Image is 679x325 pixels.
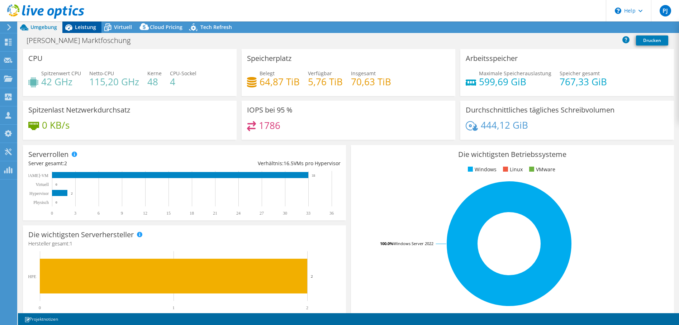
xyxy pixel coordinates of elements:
[98,211,100,216] text: 6
[28,274,36,279] text: HPE
[42,121,70,129] h4: 0 KB/s
[247,106,293,114] h3: IOPS bei 95 %
[306,211,310,216] text: 33
[71,192,73,195] text: 2
[41,78,81,86] h4: 42 GHz
[247,54,291,62] h3: Speicherplatz
[501,166,523,173] li: Linux
[89,70,114,77] span: Netto-CPU
[56,201,57,204] text: 0
[466,54,518,62] h3: Arbeitsspeicher
[636,35,668,46] a: Drucken
[23,37,142,44] h1: [PERSON_NAME] Marktfoschung
[51,211,53,216] text: 0
[560,70,600,77] span: Speicher gesamt
[39,305,41,310] text: 0
[74,211,76,216] text: 3
[28,106,130,114] h3: Spitzenlast Netzwerkdurchsatz
[466,166,497,173] li: Windows
[56,183,57,186] text: 0
[33,200,49,205] text: Physisch
[35,182,49,187] text: Virtuell
[560,78,607,86] h4: 767,33 GiB
[527,166,555,173] li: VMware
[89,78,139,86] h4: 115,20 GHz
[308,78,343,86] h4: 5,76 TiB
[200,24,232,30] span: Tech Refresh
[170,70,196,77] span: CPU-Sockel
[311,274,313,278] text: 2
[351,70,376,77] span: Insgesamt
[283,211,287,216] text: 30
[143,211,147,216] text: 12
[170,78,196,86] h4: 4
[19,315,63,324] a: Projektnotizen
[260,70,275,77] span: Belegt
[75,24,96,30] span: Leistung
[28,231,134,239] h3: Die wichtigsten Serverhersteller
[660,5,671,16] span: PJ
[329,211,334,216] text: 36
[147,78,162,86] h4: 48
[166,211,171,216] text: 15
[121,211,123,216] text: 9
[351,78,391,86] h4: 70,63 TiB
[393,241,433,246] tspan: Windows Server 2022
[28,150,68,158] h3: Serverrollen
[236,211,241,216] text: 24
[479,70,551,77] span: Maximale Speicherauslastung
[284,160,294,167] span: 16.5
[479,78,551,86] h4: 599,69 GiB
[466,106,614,114] h3: Durchschnittliches tägliches Schreibvolumen
[259,121,280,129] h4: 1786
[64,160,67,167] span: 2
[114,24,132,30] span: Virtuell
[190,211,194,216] text: 18
[70,240,72,247] span: 1
[306,305,308,310] text: 2
[615,8,621,14] svg: \n
[28,240,341,248] h4: Hersteller gesamt:
[30,24,57,30] span: Umgebung
[150,24,182,30] span: Cloud Pricing
[308,70,332,77] span: Verfügbar
[28,159,184,167] div: Server gesamt:
[356,150,669,158] h3: Die wichtigsten Betriebssysteme
[184,159,340,167] div: Verhältnis: VMs pro Hypervisor
[172,305,175,310] text: 1
[380,241,393,246] tspan: 100.0%
[28,54,43,62] h3: CPU
[213,211,217,216] text: 21
[260,211,264,216] text: 27
[29,191,49,196] text: Hypervisor
[260,78,300,86] h4: 64,87 TiB
[41,70,81,77] span: Spitzenwert CPU
[481,121,528,129] h4: 444,12 GiB
[147,70,162,77] span: Kerne
[312,174,315,177] text: 33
